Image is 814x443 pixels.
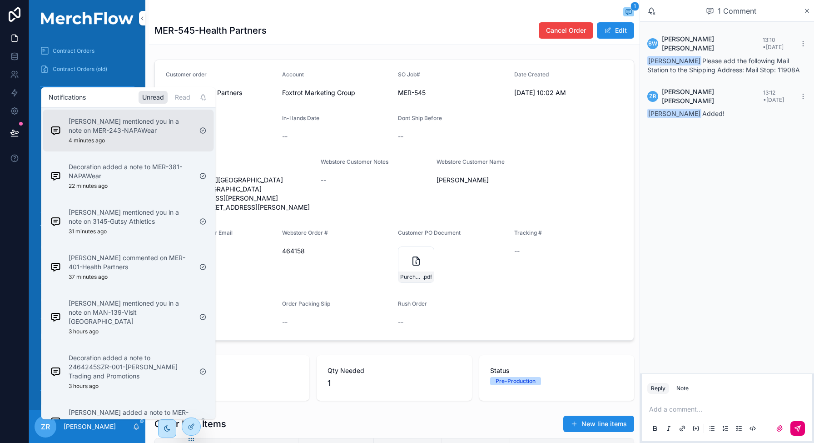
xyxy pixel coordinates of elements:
span: Contract Orders (old) [53,65,107,73]
span: 1 [165,377,298,390]
span: In-Hands Date [282,115,319,121]
a: Operations [35,328,140,345]
span: Order Packing Slip [282,300,330,307]
span: BW [648,40,657,47]
a: Open Orders [35,114,140,130]
span: .pdf [422,273,432,281]
a: Contract Orders (old) [35,61,140,77]
span: Webstore Customer Name [437,158,505,165]
img: Notification icon [50,216,61,227]
span: 13:10 • [DATE] [763,36,784,50]
div: scrollable content [29,36,145,410]
a: Replacements [35,150,140,166]
span: Date Created [514,71,549,78]
span: 13:12 • [DATE] [763,89,784,103]
h1: MER-545-Health Partners [154,24,267,37]
button: Edit [597,22,634,39]
span: Account [282,71,304,78]
div: Pre-Production [496,377,536,385]
img: Notification icon [50,416,61,427]
a: Receiving [35,221,140,237]
a: Deco Dashboard [35,96,140,112]
p: [PERSON_NAME] [64,422,116,431]
div: Unread [139,91,168,104]
span: [PERSON_NAME] [PERSON_NAME] [662,87,763,106]
span: ZR [41,421,50,432]
img: App logo [35,12,140,25]
span: ZR [649,93,656,100]
span: Customer PO Document [398,229,461,236]
a: Order Tracking [35,365,140,381]
span: Contract Orders [53,47,94,55]
span: -- [282,132,288,141]
img: Notification icon [50,171,61,181]
p: 37 minutes ago [69,273,108,281]
span: Cancel Order [546,26,586,35]
span: Purchase-Order_464158_1760026948731 [400,273,422,281]
span: [PERSON_NAME] [PERSON_NAME] [662,35,763,53]
span: Rush Order [398,300,427,307]
span: 464158 [282,247,391,256]
span: MER-545 [398,88,507,97]
span: Foxtrot Marketing Group [282,88,355,97]
span: [PERSON_NAME] [437,176,546,185]
p: 22 minutes ago [69,182,108,190]
p: 31 minutes ago [69,228,107,235]
span: MER-545-Health Partners [166,88,275,97]
p: [PERSON_NAME] mentioned you in a note on MAN-139-Visit [GEOGRAPHIC_DATA] [69,299,192,326]
img: Notification icon [50,366,61,377]
span: Total Qty [165,366,298,375]
span: Status [490,366,623,375]
a: Order Management [35,186,140,203]
img: Notification icon [50,312,61,322]
div: Note [676,385,689,392]
div: Read [171,91,194,104]
p: 3 hours ago [69,383,99,390]
span: Dont Ship Before [398,115,442,121]
a: Contract Orders [35,43,140,59]
button: 1 [623,7,634,18]
span: [PERSON_NAME] [647,56,701,65]
p: [PERSON_NAME] mentioned you in a note on 3145-Gutsy Athletics [69,208,192,226]
img: Notification icon [50,125,61,136]
p: 3 hours ago [69,328,99,335]
span: Tracking # [514,229,542,236]
span: Webstore Customer Notes [321,158,388,165]
p: [PERSON_NAME] added a note to MER-368-NAPAWear [69,408,192,426]
button: Note [673,383,692,394]
button: Reply [647,383,669,394]
span: Qty Needed [328,366,461,375]
span: SO Job# [398,71,420,78]
button: New line items [563,416,634,432]
a: In-Progress [35,399,140,416]
span: -- [398,132,403,141]
span: [PERSON_NAME][GEOGRAPHIC_DATA] HEALTHP-[GEOGRAPHIC_DATA][STREET_ADDRESS][PERSON_NAME] Mail Stop: ... [166,176,313,212]
span: 1 [630,2,639,11]
span: -- [321,176,326,185]
a: Backorders [35,132,140,148]
span: Webstore Order # [282,229,328,236]
span: [PERSON_NAME] [647,109,701,118]
a: Shipping [35,239,140,256]
span: 1 Comment [718,5,756,16]
img: Notification icon [50,262,61,272]
p: Decoration added a note to MER-381-NAPAWear [69,162,192,181]
a: Production Calendar [35,347,140,363]
p: Decoration added a note to 2464245SZR-001-[PERSON_NAME] Trading and Promotions [69,353,192,381]
span: Customer order [166,71,207,78]
span: [DATE] 10:02 AM [514,88,623,97]
a: Production Orders [35,168,140,185]
h1: Notifications [49,93,86,102]
button: Cancel Order [539,22,593,39]
a: Add Design (Internal) [35,310,140,327]
span: Please add the following Mail Station to the Shipping Address: Mail Stop: 11908A [647,57,800,74]
a: Supplier PO [35,257,140,274]
p: 4 minutes ago [69,137,105,144]
span: Added! [647,110,725,117]
span: -- [514,247,520,256]
a: Operation Dashboard [35,292,140,308]
span: -- [398,317,403,327]
p: [PERSON_NAME] commented on MER-401-Health Partners [69,253,192,272]
p: [PERSON_NAME] mentioned you in a note on MER-243-NAPAWear [69,117,192,135]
